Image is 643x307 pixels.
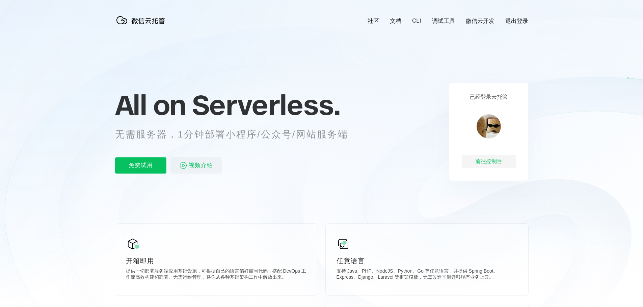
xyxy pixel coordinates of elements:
a: 微信云开发 [466,17,494,25]
a: 退出登录 [505,17,528,25]
p: 无需服务器，1分钟部署小程序/公众号/网站服务端 [115,128,361,141]
span: 视频介绍 [189,157,213,174]
div: 前往控制台 [462,155,516,168]
p: 提供一切部署服务端应用基础设施，可根据自己的语言偏好编写代码，搭配 DevOps 工作流高效构建和部署。无需运维管理，将你从各种基础架构工作中解放出来。 [126,268,307,282]
a: CLI [412,18,421,24]
p: 免费试用 [115,157,166,174]
img: 微信云托管 [115,13,169,27]
p: 任意语言 [337,256,517,266]
span: Serverless. [192,88,340,122]
p: 支持 Java、PHP、NodeJS、Python、Go 等任意语言，并提供 Spring Boot、Express、Django、Laravel 等框架模板，无需改造平滑迁移现有业务上云。 [337,268,517,282]
p: 开箱即用 [126,256,307,266]
a: 文档 [390,17,401,25]
a: 社区 [368,17,379,25]
p: 已经登录云托管 [470,94,508,101]
a: 调试工具 [432,17,455,25]
span: All on [115,88,186,122]
img: video_play.svg [179,161,187,170]
a: 微信云托管 [115,22,169,28]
